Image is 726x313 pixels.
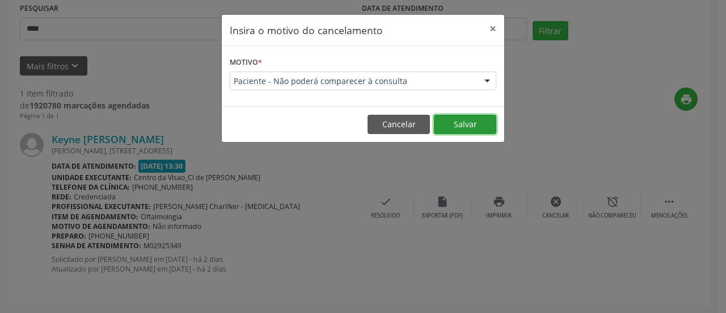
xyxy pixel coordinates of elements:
[482,15,504,43] button: Close
[434,115,496,134] button: Salvar
[230,23,383,37] h5: Insira o motivo do cancelamento
[230,54,262,72] label: Motivo
[234,76,473,87] span: Paciente - Não poderá comparecer à consulta
[368,115,430,134] button: Cancelar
